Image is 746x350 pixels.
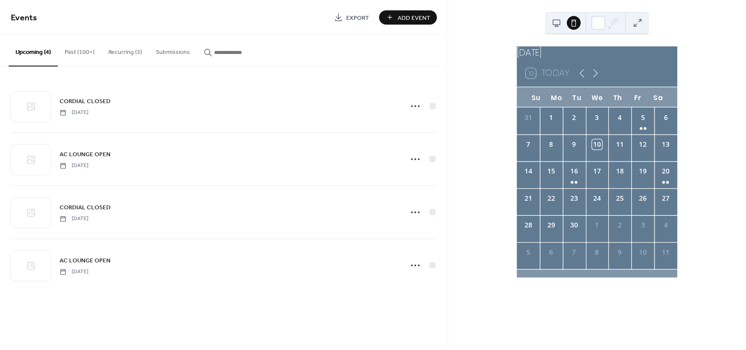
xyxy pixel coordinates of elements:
[638,139,648,149] div: 12
[328,10,376,25] a: Export
[60,202,111,212] a: CORDIAL CLOSED
[592,139,602,149] div: 10
[661,167,670,177] div: 20
[60,150,111,159] span: AC LOUNGE OPEN
[60,162,89,170] span: [DATE]
[569,220,579,230] div: 30
[615,167,625,177] div: 18
[569,113,579,123] div: 2
[101,35,149,66] button: Recurring (3)
[638,193,648,203] div: 26
[566,87,587,107] div: Tu
[638,167,648,177] div: 19
[546,113,556,123] div: 1
[60,203,111,212] span: CORDIAL CLOSED
[569,139,579,149] div: 9
[638,247,648,257] div: 10
[648,87,668,107] div: Sa
[546,87,566,107] div: Mo
[523,167,533,177] div: 14
[60,109,89,117] span: [DATE]
[661,220,670,230] div: 4
[615,247,625,257] div: 9
[607,87,627,107] div: Th
[587,87,607,107] div: We
[569,167,579,177] div: 16
[546,220,556,230] div: 29
[60,215,89,223] span: [DATE]
[615,193,625,203] div: 25
[60,255,111,265] a: AC LOUNGE OPEN
[592,220,602,230] div: 1
[58,35,101,66] button: Past (100+)
[615,139,625,149] div: 11
[398,13,430,22] span: Add Event
[523,139,533,149] div: 7
[661,113,670,123] div: 6
[346,13,369,22] span: Export
[638,220,648,230] div: 3
[60,96,111,106] a: CORDIAL CLOSED
[546,167,556,177] div: 15
[149,35,197,66] button: Submissions
[523,113,533,123] div: 31
[523,193,533,203] div: 21
[661,247,670,257] div: 11
[9,35,58,66] button: Upcoming (4)
[661,139,670,149] div: 13
[526,87,546,107] div: Su
[546,193,556,203] div: 22
[523,220,533,230] div: 28
[379,10,437,25] button: Add Event
[615,113,625,123] div: 4
[569,247,579,257] div: 7
[546,247,556,257] div: 6
[592,113,602,123] div: 3
[60,97,111,106] span: CORDIAL CLOSED
[628,87,648,107] div: Fr
[60,256,111,265] span: AC LOUNGE OPEN
[60,149,111,159] a: AC LOUNGE OPEN
[661,193,670,203] div: 27
[592,193,602,203] div: 24
[638,113,648,123] div: 5
[592,247,602,257] div: 8
[546,139,556,149] div: 8
[615,220,625,230] div: 2
[569,193,579,203] div: 23
[60,268,89,276] span: [DATE]
[592,167,602,177] div: 17
[523,247,533,257] div: 5
[517,46,677,60] div: [DATE]
[11,9,37,26] span: Events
